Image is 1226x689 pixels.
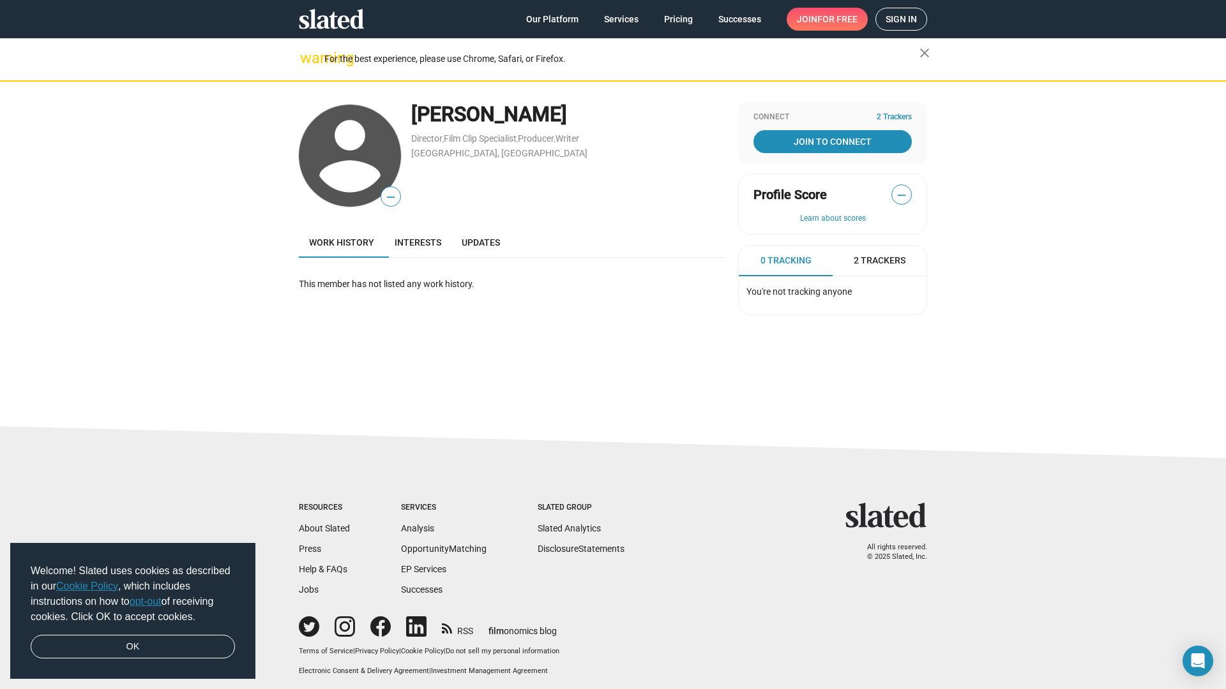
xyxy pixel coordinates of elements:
[753,214,912,224] button: Learn about scores
[429,667,431,675] span: |
[854,255,905,267] span: 2 Trackers
[299,584,319,595] a: Jobs
[446,647,559,656] button: Do not sell my personal information
[431,667,548,675] a: Investment Management Agreement
[753,130,912,153] a: Join To Connect
[401,584,443,595] a: Successes
[401,523,434,533] a: Analysis
[538,503,624,513] div: Slated Group
[654,8,703,31] a: Pricing
[877,112,912,122] span: 2 Trackers
[401,564,446,574] a: EP Services
[604,8,639,31] span: Services
[300,50,315,66] mat-icon: warning
[353,647,355,655] span: |
[594,8,649,31] a: Services
[664,8,693,31] span: Pricing
[746,286,852,297] span: You're not tracking anyone
[517,136,518,143] span: ,
[31,563,235,625] span: Welcome! Slated uses cookies as described in our , which includes instructions on how to of recei...
[299,667,429,675] a: Electronic Consent & Delivery Agreement
[488,626,504,636] span: film
[854,543,927,561] p: All rights reserved. © 2025 Slated, Inc.
[31,635,235,659] a: dismiss cookie message
[892,187,911,204] span: —
[355,647,399,655] a: Privacy Policy
[443,136,444,143] span: ,
[299,227,384,258] a: Work history
[817,8,858,31] span: for free
[299,544,321,554] a: Press
[462,237,500,248] span: Updates
[401,544,487,554] a: OpportunityMatching
[299,278,725,290] div: This member has not listed any work history.
[917,45,932,61] mat-icon: close
[401,503,487,513] div: Services
[761,255,812,267] span: 0 Tracking
[299,523,350,533] a: About Slated
[384,227,451,258] a: Interests
[526,8,579,31] span: Our Platform
[488,615,557,637] a: filmonomics blog
[518,133,554,144] a: Producer
[10,543,255,679] div: cookieconsent
[1183,646,1213,676] div: Open Intercom Messenger
[401,647,444,655] a: Cookie Policy
[797,8,858,31] span: Join
[309,237,374,248] span: Work history
[886,8,917,30] span: Sign in
[756,130,909,153] span: Join To Connect
[708,8,771,31] a: Successes
[56,581,118,591] a: Cookie Policy
[299,647,353,655] a: Terms of Service
[381,189,400,205] span: —
[787,8,868,31] a: Joinfor free
[451,227,510,258] a: Updates
[411,148,587,158] a: [GEOGRAPHIC_DATA], [GEOGRAPHIC_DATA]
[444,647,446,655] span: |
[399,647,401,655] span: |
[516,8,589,31] a: Our Platform
[411,101,725,128] div: [PERSON_NAME]
[395,237,441,248] span: Interests
[556,133,579,144] a: Writer
[299,564,347,574] a: Help & FAQs
[554,136,556,143] span: ,
[718,8,761,31] span: Successes
[753,112,912,122] div: Connect
[130,596,162,607] a: opt-out
[444,133,517,144] a: Film Clip Specialist
[442,618,473,637] a: RSS
[753,186,827,204] span: Profile Score
[538,544,624,554] a: DisclosureStatements
[875,8,927,31] a: Sign in
[299,503,350,513] div: Resources
[324,50,919,68] div: For the best experience, please use Chrome, Safari, or Firefox.
[538,523,601,533] a: Slated Analytics
[411,133,443,144] a: Director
